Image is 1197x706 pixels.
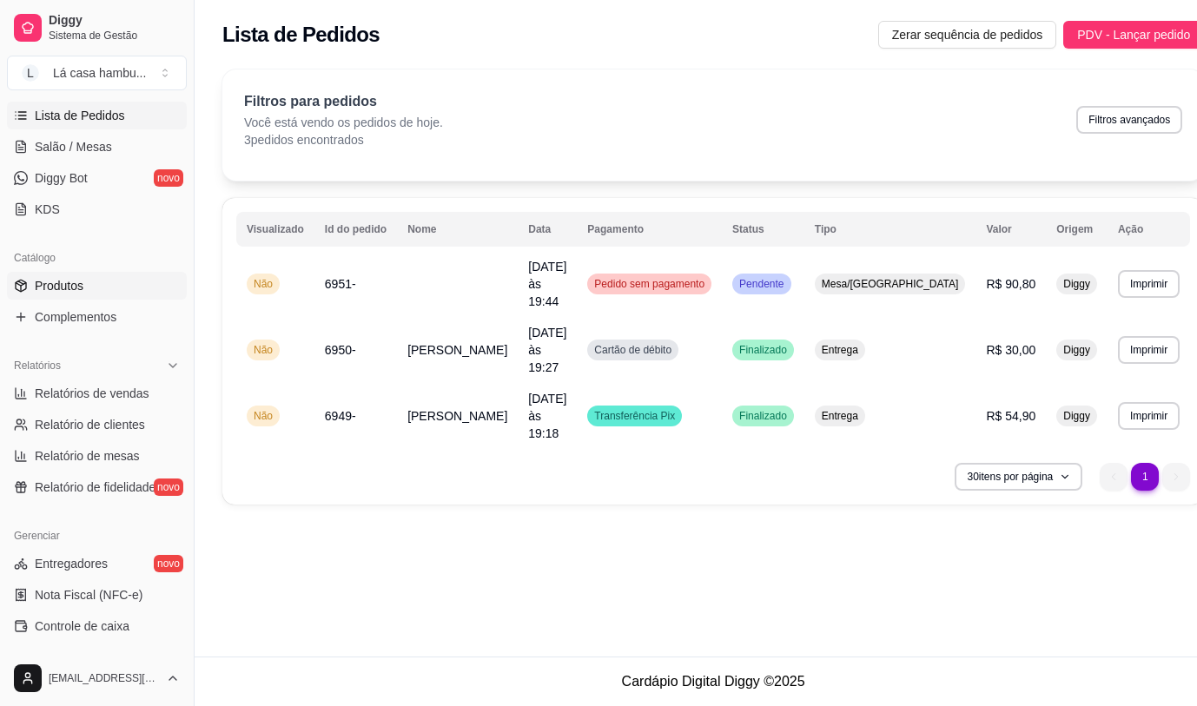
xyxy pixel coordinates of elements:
a: DiggySistema de Gestão [7,7,187,49]
th: Data [518,212,577,247]
span: KDS [35,201,60,218]
th: Status [722,212,804,247]
span: Finalizado [736,409,790,423]
span: R$ 54,90 [986,409,1035,423]
a: Lista de Pedidos [7,102,187,129]
span: Diggy [1060,343,1094,357]
li: pagination item 1 active [1131,463,1159,491]
span: Entregadores [35,555,108,572]
span: Zerar sequência de pedidos [892,25,1043,44]
th: Visualizado [236,212,314,247]
span: Finalizado [736,343,790,357]
span: Não [250,277,276,291]
th: Tipo [804,212,976,247]
button: Imprimir [1118,402,1180,430]
span: Transferência Pix [591,409,678,423]
span: Cartão de débito [591,343,675,357]
span: Pedido sem pagamento [591,277,708,291]
p: 3 pedidos encontrados [244,131,443,148]
span: Não [250,343,276,357]
span: Controle de fiado [35,649,128,666]
span: Pendente [736,277,787,291]
a: Relatório de clientes [7,411,187,439]
span: Relatório de fidelidade [35,478,155,496]
span: Relatórios de vendas [35,385,149,402]
button: Imprimir [1118,270,1180,298]
a: Produtos [7,272,187,300]
span: Salão / Mesas [35,138,112,155]
span: Diggy Bot [35,169,88,187]
span: R$ 30,00 [986,343,1035,357]
span: Diggy [1060,409,1094,423]
a: Controle de fiado [7,643,187,671]
span: Diggy [49,13,180,29]
span: Relatórios [14,359,61,373]
span: Complementos [35,308,116,326]
span: 6951- [325,277,356,291]
span: PDV - Lançar pedido [1077,25,1190,44]
a: Relatório de fidelidadenovo [7,473,187,501]
span: Mesa/[GEOGRAPHIC_DATA] [818,277,962,291]
span: L [22,64,39,82]
span: [DATE] às 19:44 [528,260,566,308]
a: Controle de caixa [7,612,187,640]
th: Pagamento [577,212,722,247]
span: [EMAIL_ADDRESS][DOMAIN_NAME] [49,671,159,685]
a: KDS [7,195,187,223]
span: Sistema de Gestão [49,29,180,43]
th: Origem [1046,212,1108,247]
a: Relatórios de vendas [7,379,187,407]
a: Salão / Mesas [7,133,187,161]
button: 30itens por página [955,463,1082,491]
a: Diggy Botnovo [7,164,187,192]
a: Relatório de mesas [7,442,187,470]
th: Valor [975,212,1046,247]
button: Select a team [7,56,187,90]
div: Catálogo [7,244,187,272]
p: Você está vendo os pedidos de hoje. [244,114,443,131]
span: Produtos [35,277,83,294]
a: Complementos [7,303,187,331]
span: Não [250,409,276,423]
span: [DATE] às 19:27 [528,326,566,374]
span: [PERSON_NAME] [407,409,507,423]
h2: Lista de Pedidos [222,21,380,49]
span: Diggy [1060,277,1094,291]
button: [EMAIL_ADDRESS][DOMAIN_NAME] [7,657,187,699]
div: Lá casa hambu ... [53,64,146,82]
span: Controle de caixa [35,617,129,635]
div: Gerenciar [7,522,187,550]
th: Nome [397,212,518,247]
a: Entregadoresnovo [7,550,187,577]
span: Relatório de clientes [35,416,145,433]
span: Nota Fiscal (NFC-e) [35,586,142,604]
th: Ação [1108,212,1190,247]
span: Entrega [818,409,862,423]
span: Relatório de mesas [35,447,140,465]
a: Nota Fiscal (NFC-e) [7,581,187,609]
span: [DATE] às 19:18 [528,392,566,440]
button: Imprimir [1118,336,1180,364]
span: Entrega [818,343,862,357]
button: Zerar sequência de pedidos [878,21,1057,49]
span: [PERSON_NAME] [407,343,507,357]
th: Id do pedido [314,212,397,247]
button: Filtros avançados [1076,106,1182,134]
span: Lista de Pedidos [35,107,125,124]
span: 6949- [325,409,356,423]
p: Filtros para pedidos [244,91,443,112]
span: 6950- [325,343,356,357]
span: R$ 90,80 [986,277,1035,291]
